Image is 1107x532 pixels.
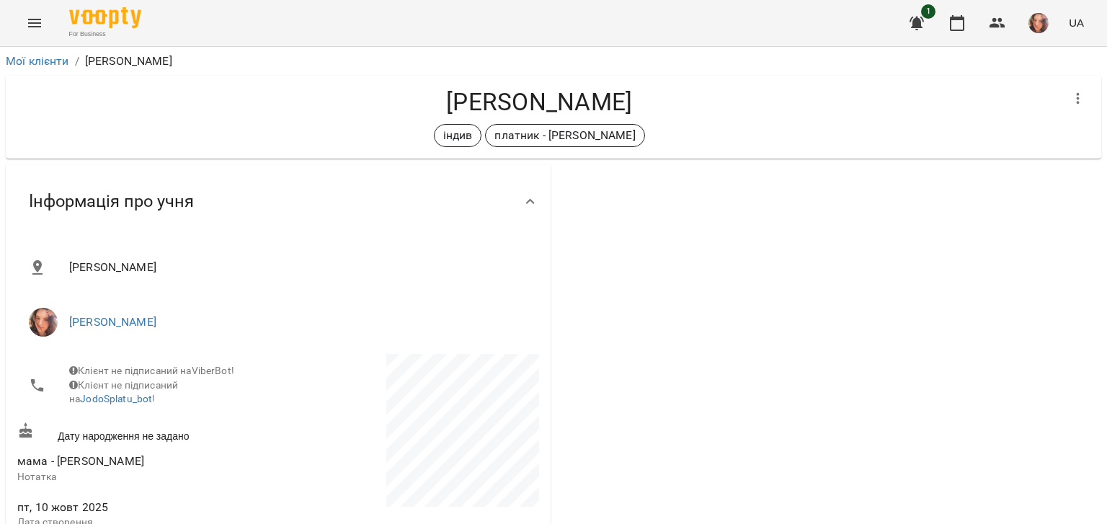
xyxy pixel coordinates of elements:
[69,7,141,28] img: Voopty Logo
[17,515,275,530] p: Дата створення
[17,470,275,484] p: Нотатка
[485,124,644,147] div: платник - [PERSON_NAME]
[17,454,144,468] span: мама - [PERSON_NAME]
[6,53,1101,70] nav: breadcrumb
[69,379,178,405] span: Клієнт не підписаний на !
[29,308,58,337] img: Яна Гончар
[1069,15,1084,30] span: UA
[6,54,69,68] a: Мої клієнти
[75,53,79,70] li: /
[69,30,141,39] span: For Business
[17,6,52,40] button: Menu
[17,87,1061,117] h4: [PERSON_NAME]
[80,393,152,404] a: JodoSplatu_bot
[69,315,156,329] a: [PERSON_NAME]
[69,365,234,376] span: Клієнт не підписаний на ViberBot!
[1063,9,1090,36] button: UA
[29,190,194,213] span: Інформація про учня
[17,499,275,516] span: пт, 10 жовт 2025
[1028,13,1049,33] img: cfe422caa3e058dc8b0c651b3371aa37.jpeg
[69,259,528,276] span: [PERSON_NAME]
[443,127,473,144] p: індив
[85,53,172,70] p: [PERSON_NAME]
[434,124,482,147] div: індив
[494,127,635,144] p: платник - [PERSON_NAME]
[921,4,935,19] span: 1
[6,164,551,239] div: Інформація про учня
[14,420,278,446] div: Дату народження не задано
